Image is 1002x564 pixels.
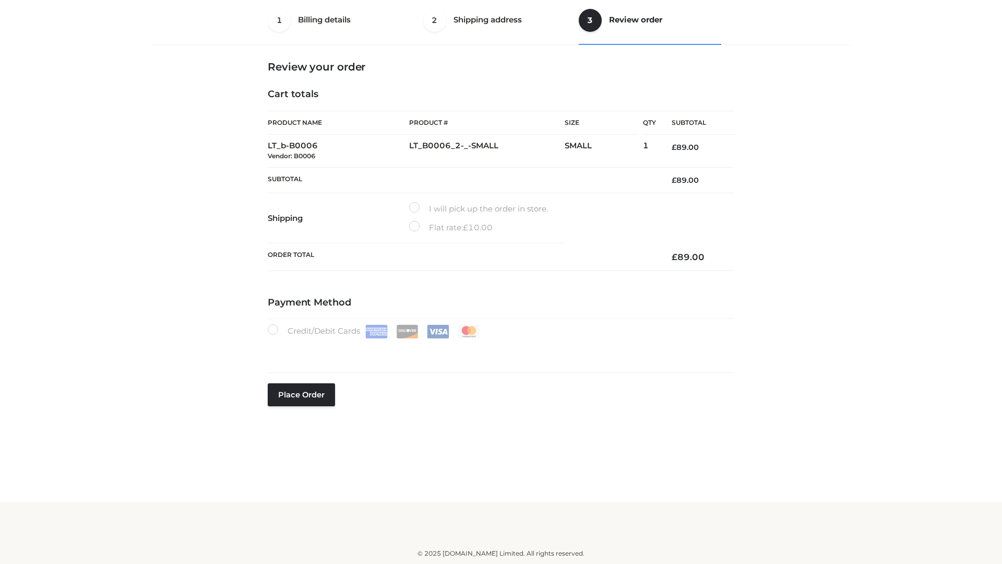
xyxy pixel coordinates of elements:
[672,175,676,185] span: £
[274,344,728,355] iframe: Secure card payment input frame
[643,111,656,135] th: Qty
[268,383,335,406] button: Place order
[672,252,705,262] bdi: 89.00
[409,221,493,234] label: Flat rate:
[672,252,677,262] span: £
[155,548,847,559] div: © 2025 [DOMAIN_NAME] Limited. All rights reserved.
[643,135,656,168] td: 1
[458,325,480,338] img: Mastercard
[268,297,734,309] h4: Payment Method
[268,167,656,193] th: Subtotal
[656,111,734,135] th: Subtotal
[672,143,699,152] bdi: 89.00
[463,222,468,232] span: £
[565,135,643,168] td: SMALL
[365,325,388,338] img: Amex
[672,175,699,185] bdi: 89.00
[565,111,638,135] th: Size
[268,135,409,168] td: LT_b-B0006
[268,324,481,338] label: Credit/Debit Cards
[396,325,419,338] img: Discover
[268,89,734,100] h4: Cart totals
[672,143,676,152] span: £
[409,135,565,168] td: LT_B0006_2-_-SMALL
[409,202,548,216] label: I will pick up the order in store.
[268,111,409,135] th: Product Name
[427,325,449,338] img: Visa
[268,152,315,160] small: Vendor: B0006
[409,111,565,135] th: Product #
[268,61,734,73] h3: Review your order
[463,222,493,232] bdi: 10.00
[268,243,656,271] th: Order Total
[268,193,409,243] th: Shipping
